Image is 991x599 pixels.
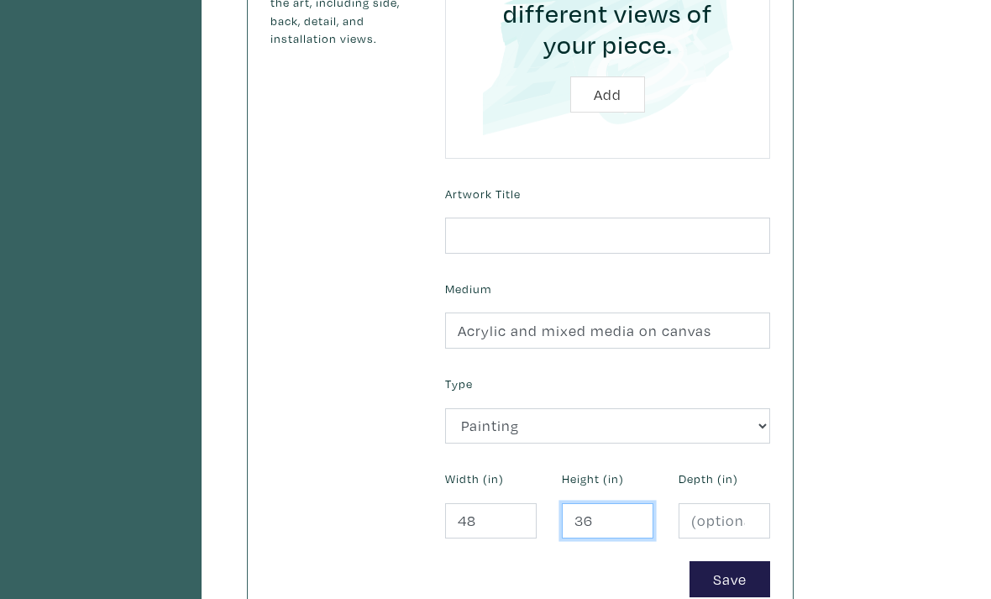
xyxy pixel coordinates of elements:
[445,280,491,298] label: Medium
[690,561,770,597] button: Save
[562,470,624,488] label: Height (in)
[445,185,521,203] label: Artwork Title
[679,470,738,488] label: Depth (in)
[445,470,504,488] label: Width (in)
[679,503,770,539] input: (optional)
[445,375,473,393] label: Type
[445,313,770,349] input: Ex. Acrylic on canvas, giclee on photo paper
